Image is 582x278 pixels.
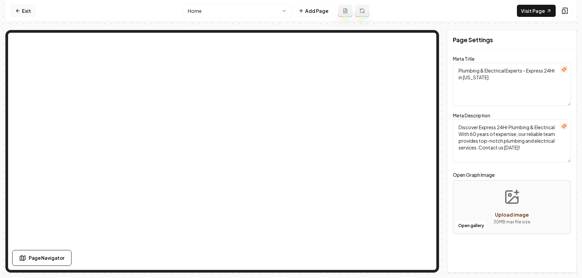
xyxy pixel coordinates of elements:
[338,5,352,17] button: Add admin page prompt
[12,250,71,266] button: Page Navigator
[355,5,369,17] button: Regenerate page
[294,5,333,17] button: Add Page
[29,254,64,261] span: Page Navigator
[495,212,529,218] span: Upload image
[453,171,571,179] label: Open Graph Image
[488,184,536,231] button: Upload image
[456,220,486,231] button: Open gallery
[517,5,556,17] a: Visit Page
[11,5,35,17] a: Exit
[453,35,493,45] h2: Page Settings
[493,219,530,225] p: 30 MB max file size
[453,112,490,118] label: Meta Description
[453,56,474,62] label: Meta Title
